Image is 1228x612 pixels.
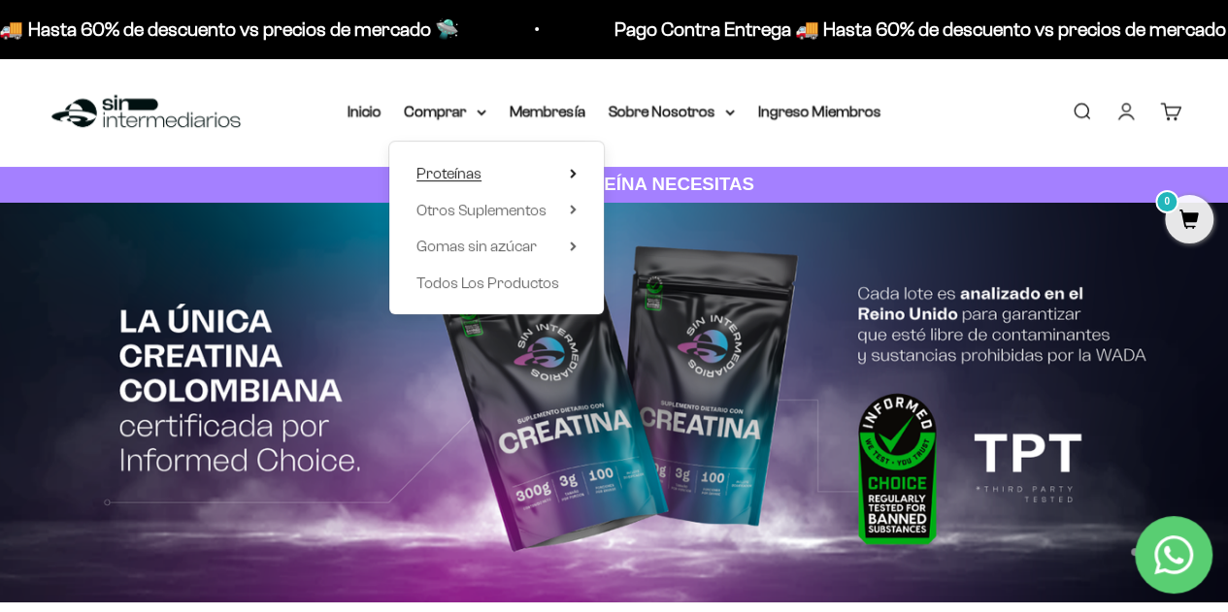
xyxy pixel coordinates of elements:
[416,274,559,291] span: Todos Los Productos
[1155,190,1178,213] mark: 0
[416,198,577,223] summary: Otros Suplementos
[416,271,577,296] a: Todos Los Productos
[348,103,382,119] a: Inicio
[416,165,481,181] span: Proteínas
[416,161,577,186] summary: Proteínas
[510,103,585,119] a: Membresía
[405,99,486,124] summary: Comprar
[609,99,735,124] summary: Sobre Nosotros
[112,14,751,45] p: Pago Contra Entrega 🚚 Hasta 60% de descuento vs precios de mercado 🛸
[416,238,537,254] span: Gomas sin azúcar
[1165,210,1213,232] a: 0
[474,174,754,194] strong: CUANTA PROTEÍNA NECESITAS
[416,202,547,218] span: Otros Suplementos
[758,103,881,119] a: Ingreso Miembros
[416,234,577,259] summary: Gomas sin azúcar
